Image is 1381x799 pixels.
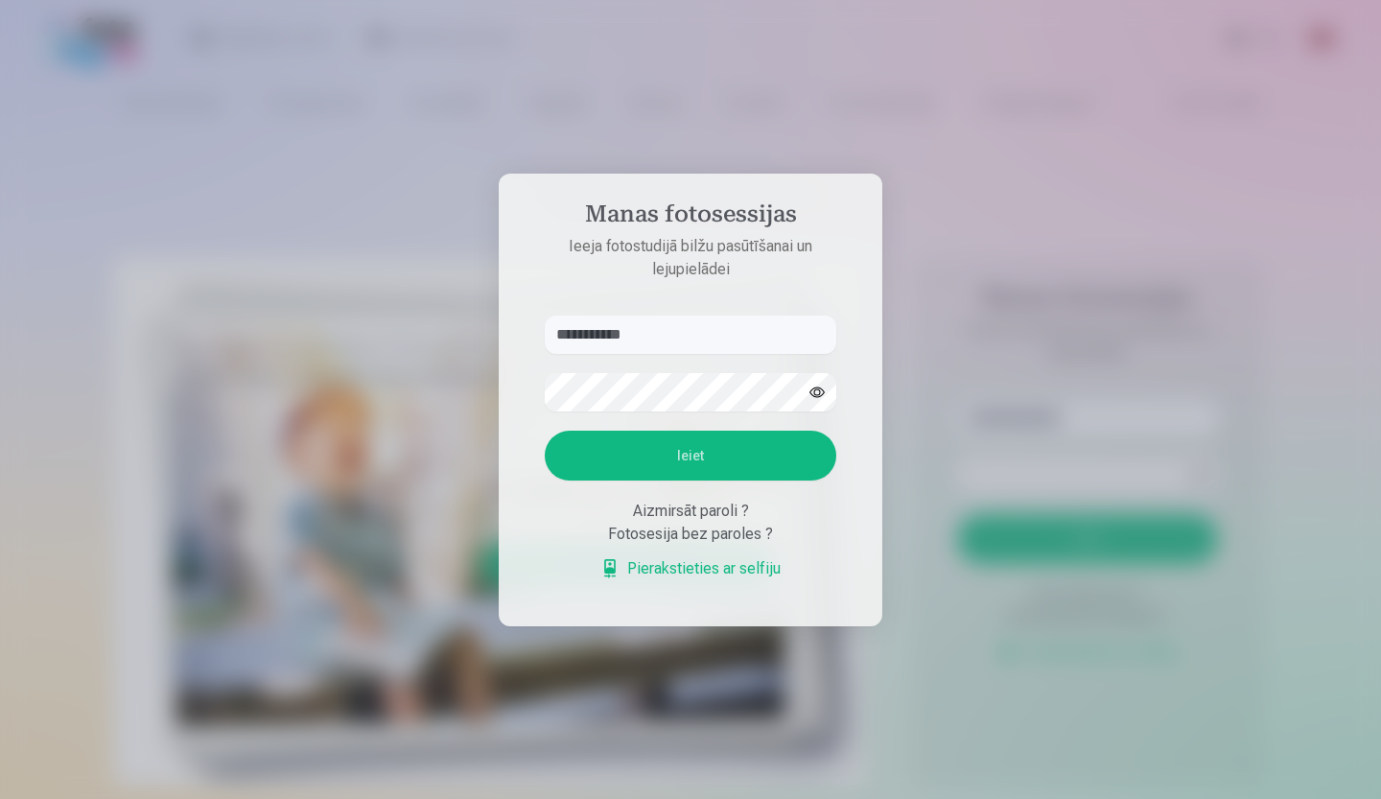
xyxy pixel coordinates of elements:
[526,200,855,235] h4: Manas fotosessijas
[545,523,836,546] div: Fotosesija bez paroles ?
[526,235,855,281] p: Ieeja fotostudijā bilžu pasūtīšanai un lejupielādei
[600,557,781,580] a: Pierakstieties ar selfiju
[545,500,836,523] div: Aizmirsāt paroli ?
[545,431,836,481] button: Ieiet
